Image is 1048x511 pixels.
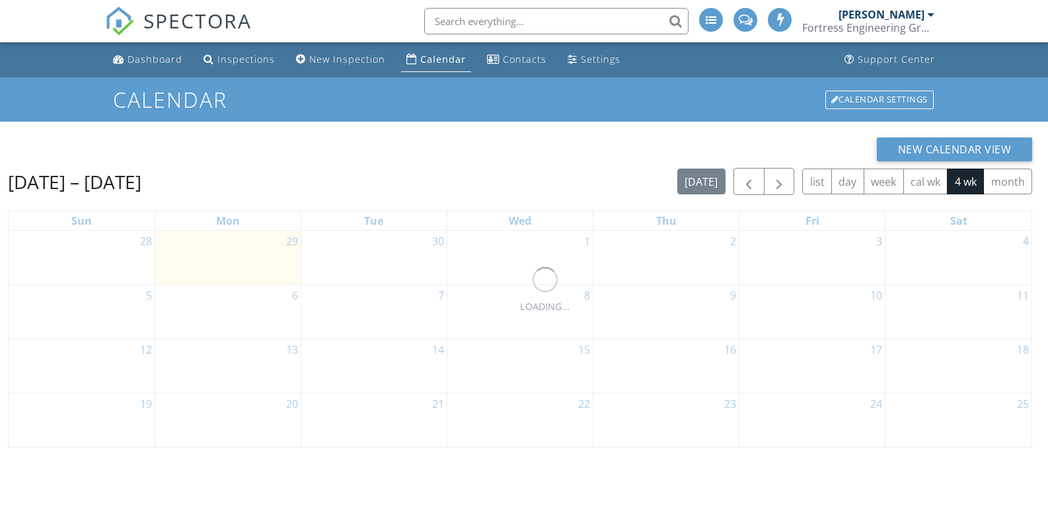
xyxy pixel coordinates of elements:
div: New Inspection [309,53,385,65]
a: Go to October 23, 2025 [722,393,739,414]
a: Go to October 14, 2025 [430,339,447,360]
button: 4 wk [947,169,984,194]
a: Go to October 2, 2025 [728,231,739,252]
td: Go to October 1, 2025 [447,231,593,285]
a: Go to October 19, 2025 [137,393,155,414]
a: Go to October 1, 2025 [581,231,593,252]
button: month [983,169,1032,194]
a: Wednesday [506,212,534,230]
a: Friday [803,212,822,230]
div: Fortress Engineering Group LLC [802,21,934,34]
td: Go to October 12, 2025 [9,338,155,393]
div: [PERSON_NAME] [839,8,924,21]
td: Go to October 11, 2025 [885,284,1031,338]
h1: Calendar [113,88,934,111]
span: SPECTORA [143,7,252,34]
a: Monday [213,212,243,230]
td: Go to October 6, 2025 [155,284,301,338]
td: Go to October 8, 2025 [447,284,593,338]
a: Settings [562,48,626,72]
td: Go to October 4, 2025 [885,231,1031,285]
td: Go to October 21, 2025 [301,393,447,447]
td: Go to October 14, 2025 [301,338,447,393]
div: Contacts [503,53,546,65]
a: Go to September 30, 2025 [430,231,447,252]
button: [DATE] [677,169,726,194]
td: Go to October 7, 2025 [301,284,447,338]
a: Go to October 21, 2025 [430,393,447,414]
td: Go to October 20, 2025 [155,393,301,447]
a: Saturday [948,212,970,230]
a: Go to September 28, 2025 [137,231,155,252]
td: Go to October 24, 2025 [739,393,885,447]
a: Go to October 22, 2025 [576,393,593,414]
a: Tuesday [361,212,386,230]
td: Go to October 22, 2025 [447,393,593,447]
div: Support Center [858,53,935,65]
a: Dashboard [108,48,188,72]
a: Go to October 25, 2025 [1014,393,1031,414]
div: Dashboard [128,53,182,65]
a: Support Center [839,48,940,72]
img: The Best Home Inspection Software - Spectora [105,7,134,36]
a: Contacts [482,48,552,72]
a: Thursday [654,212,679,230]
div: Settings [581,53,620,65]
a: Go to October 8, 2025 [581,285,593,306]
td: Go to September 28, 2025 [9,231,155,285]
a: Go to October 12, 2025 [137,339,155,360]
button: list [802,169,832,194]
a: Go to September 29, 2025 [283,231,301,252]
a: Sunday [69,212,94,230]
td: Go to October 10, 2025 [739,284,885,338]
a: Go to October 10, 2025 [868,285,885,306]
div: LOADING... [520,299,570,314]
a: New Inspection [291,48,391,72]
div: Inspections [217,53,275,65]
a: Go to October 16, 2025 [722,339,739,360]
td: Go to October 15, 2025 [447,338,593,393]
a: Go to October 5, 2025 [143,285,155,306]
a: Inspections [198,48,280,72]
a: Go to October 18, 2025 [1014,339,1031,360]
a: Go to October 7, 2025 [435,285,447,306]
a: Go to October 6, 2025 [289,285,301,306]
td: Go to October 17, 2025 [739,338,885,393]
a: Go to October 4, 2025 [1020,231,1031,252]
div: Calendar [420,53,466,65]
td: Go to October 9, 2025 [593,284,739,338]
h2: [DATE] – [DATE] [8,169,141,195]
a: Go to October 9, 2025 [728,285,739,306]
button: day [831,169,864,194]
button: cal wk [903,169,948,194]
td: Go to October 2, 2025 [593,231,739,285]
div: Calendar Settings [825,91,934,109]
td: Go to October 19, 2025 [9,393,155,447]
button: Previous [733,168,765,195]
td: Go to October 25, 2025 [885,393,1031,447]
td: Go to October 13, 2025 [155,338,301,393]
input: Search everything... [424,8,689,34]
td: Go to October 18, 2025 [885,338,1031,393]
a: SPECTORA [105,18,252,46]
td: Go to September 30, 2025 [301,231,447,285]
button: week [864,169,904,194]
a: Calendar [401,48,471,72]
a: Go to October 13, 2025 [283,339,301,360]
td: Go to October 5, 2025 [9,284,155,338]
a: Go to October 20, 2025 [283,393,301,414]
td: Go to October 23, 2025 [593,393,739,447]
td: Go to October 16, 2025 [593,338,739,393]
td: Go to October 3, 2025 [739,231,885,285]
a: Go to October 24, 2025 [868,393,885,414]
a: Go to October 3, 2025 [874,231,885,252]
a: Go to October 15, 2025 [576,339,593,360]
a: Go to October 11, 2025 [1014,285,1031,306]
a: Go to October 17, 2025 [868,339,885,360]
a: Calendar Settings [824,89,935,110]
button: New Calendar View [877,138,1033,161]
button: Next [764,168,795,195]
td: Go to September 29, 2025 [155,231,301,285]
